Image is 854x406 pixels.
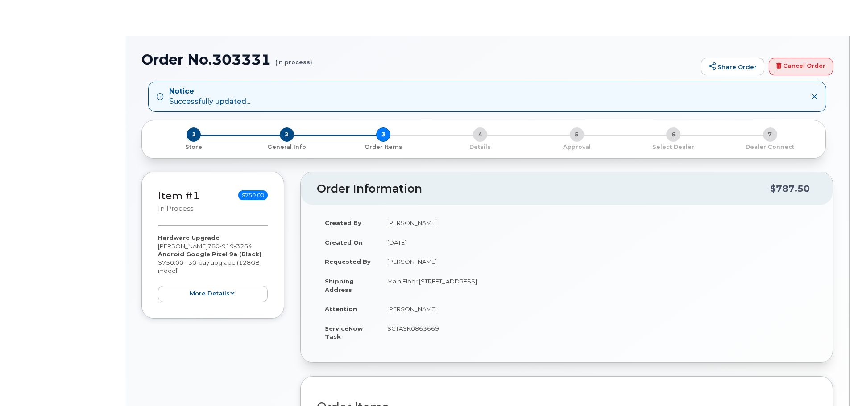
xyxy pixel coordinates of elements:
[169,86,250,107] div: Successfully updated...
[239,142,336,151] a: 2 General Info
[325,239,363,246] strong: Created On
[149,142,239,151] a: 1 Store
[238,190,268,200] span: $750.00
[379,233,817,252] td: [DATE]
[207,242,252,250] span: 780
[325,258,371,265] strong: Requested By
[770,180,810,197] div: $787.50
[325,219,361,226] strong: Created By
[220,242,234,250] span: 919
[379,319,817,346] td: SCTASK0863669
[325,278,354,293] strong: Shipping Address
[325,325,363,340] strong: ServiceNow Task
[158,205,193,213] small: in process
[379,213,817,233] td: [PERSON_NAME]
[158,250,261,258] strong: Android Google Pixel 9a (Black)
[153,143,235,151] p: Store
[379,299,817,319] td: [PERSON_NAME]
[158,189,200,202] a: Item #1
[187,127,201,142] span: 1
[234,242,252,250] span: 3264
[158,234,220,241] strong: Hardware Upgrade
[379,252,817,271] td: [PERSON_NAME]
[158,234,268,302] div: [PERSON_NAME] $750.00 - 30-day upgrade (128GB model)
[242,143,332,151] p: General Info
[769,58,833,76] a: Cancel Order
[169,86,250,97] strong: Notice
[280,127,294,142] span: 2
[158,286,268,302] button: more details
[325,305,357,312] strong: Attention
[317,183,770,195] h2: Order Information
[141,52,696,67] h1: Order No.303331
[379,271,817,299] td: Main Floor [STREET_ADDRESS]
[275,52,312,66] small: (in process)
[701,58,764,76] a: Share Order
